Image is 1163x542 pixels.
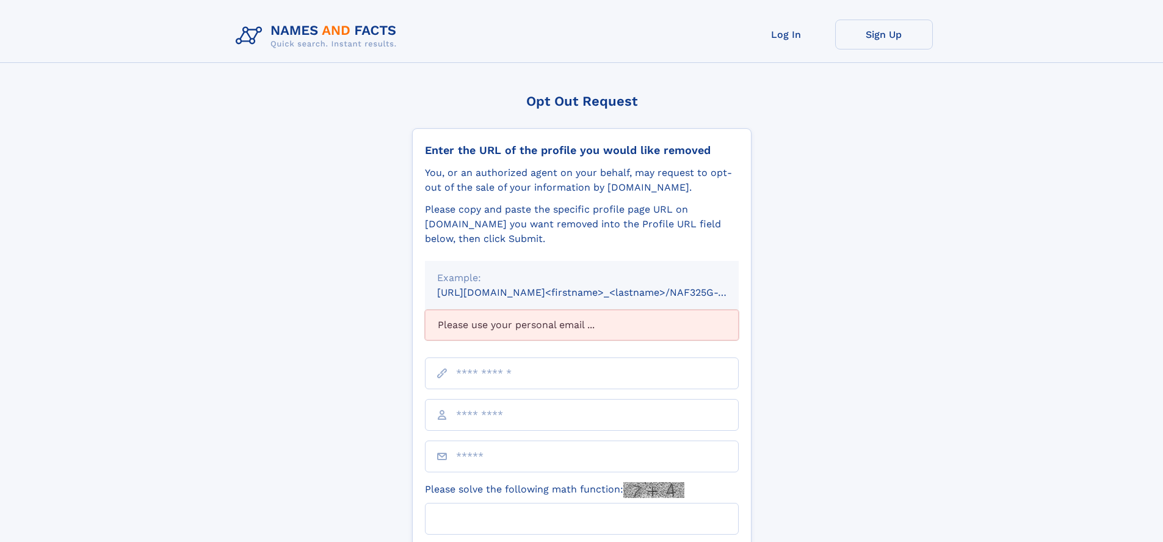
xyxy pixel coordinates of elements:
img: Logo Names and Facts [231,20,407,53]
div: Example: [437,271,726,285]
a: Sign Up [835,20,933,49]
div: Please use your personal email ... [425,310,739,340]
div: You, or an authorized agent on your behalf, may request to opt-out of the sale of your informatio... [425,166,739,195]
label: Please solve the following math function: [425,482,684,498]
a: Log In [737,20,835,49]
div: Enter the URL of the profile you would like removed [425,144,739,157]
div: Please copy and paste the specific profile page URL on [DOMAIN_NAME] you want removed into the Pr... [425,202,739,246]
div: Opt Out Request [412,93,752,109]
small: [URL][DOMAIN_NAME]<firstname>_<lastname>/NAF325G-xxxxxxxx [437,287,762,298]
